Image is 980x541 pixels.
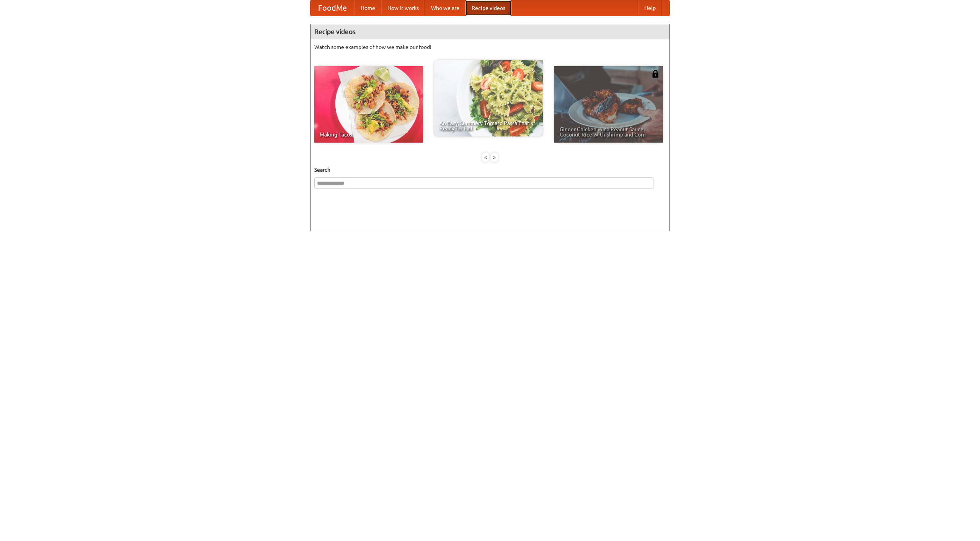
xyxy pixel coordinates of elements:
span: Making Tacos [320,132,418,137]
a: Making Tacos [314,66,423,143]
a: Who we are [425,0,465,16]
a: Home [354,0,381,16]
a: Recipe videos [465,0,511,16]
h5: Search [314,166,666,174]
h4: Recipe videos [310,24,670,39]
div: » [491,153,498,162]
p: Watch some examples of how we make our food! [314,43,666,51]
a: How it works [381,0,425,16]
span: An Easy, Summery Tomato Pasta That's Ready for Fall [439,120,537,131]
a: Help [638,0,662,16]
div: « [482,153,489,162]
a: An Easy, Summery Tomato Pasta That's Ready for Fall [434,60,543,136]
img: 483408.png [652,70,659,78]
a: FoodMe [310,0,354,16]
